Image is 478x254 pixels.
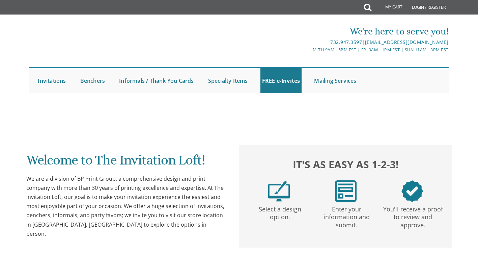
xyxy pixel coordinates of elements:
a: Informals / Thank You Cards [117,68,195,93]
div: | [169,38,448,46]
a: Specialty Items [206,68,250,93]
a: Benchers [79,68,107,93]
a: My Cart [371,1,407,14]
div: M-Th 9am - 5pm EST | Fri 9am - 1pm EST | Sun 11am - 3pm EST [169,46,448,53]
img: step2.png [335,180,357,202]
p: Enter your information and submit. [315,202,378,229]
div: We are a division of BP Print Group, a comprehensive design and print company with more than 30 y... [26,174,226,238]
p: Select a design option. [248,202,312,221]
a: 732.947.3597 [330,39,362,45]
h1: Welcome to The Invitation Loft! [26,153,226,173]
h2: It's as easy as 1-2-3! [246,157,446,172]
div: We're here to serve you! [169,25,448,38]
a: [EMAIL_ADDRESS][DOMAIN_NAME] [365,39,449,45]
a: Mailing Services [312,68,358,93]
p: You'll receive a proof to review and approve. [381,202,445,229]
a: FREE e-Invites [260,68,302,93]
img: step3.png [401,180,423,202]
a: Invitations [36,68,67,93]
img: step1.png [268,180,290,202]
